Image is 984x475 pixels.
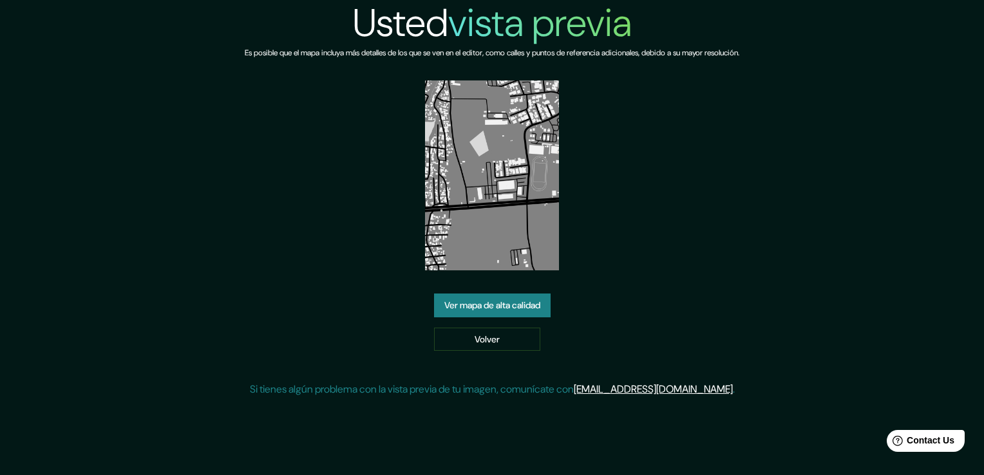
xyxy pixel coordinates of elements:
a: Ver mapa de alta calidad [434,293,551,317]
h6: Es posible que el mapa incluya más detalles de los que se ven en el editor, como calles y puntos ... [245,46,739,60]
iframe: Help widget launcher [869,425,970,461]
a: Volver [434,328,540,351]
p: Si tienes algún problema con la vista previa de tu imagen, comunícate con . [250,382,735,397]
a: [EMAIL_ADDRESS][DOMAIN_NAME] [574,382,733,396]
img: created-map-preview [425,80,560,270]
